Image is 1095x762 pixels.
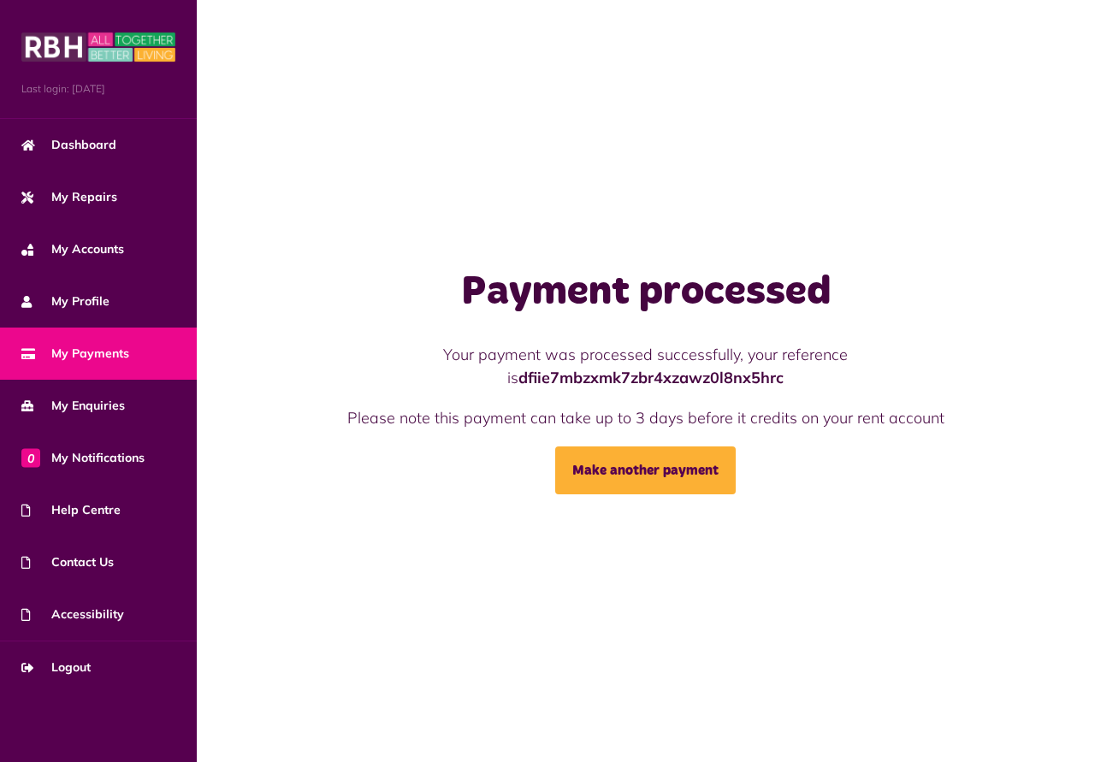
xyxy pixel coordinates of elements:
[21,448,40,467] span: 0
[21,449,145,467] span: My Notifications
[21,136,116,154] span: Dashboard
[21,30,175,64] img: MyRBH
[341,268,950,317] h1: Payment processed
[21,659,91,676] span: Logout
[21,397,125,415] span: My Enquiries
[21,345,129,363] span: My Payments
[555,446,736,494] a: Make another payment
[21,553,114,571] span: Contact Us
[21,81,175,97] span: Last login: [DATE]
[21,188,117,206] span: My Repairs
[21,240,124,258] span: My Accounts
[21,501,121,519] span: Help Centre
[341,406,950,429] p: Please note this payment can take up to 3 days before it credits on your rent account
[341,343,950,389] p: Your payment was processed successfully, your reference is
[21,292,109,310] span: My Profile
[518,368,784,387] strong: dfiie7mbzxmk7zbr4xzawz0l8nx5hrc
[21,605,124,623] span: Accessibility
